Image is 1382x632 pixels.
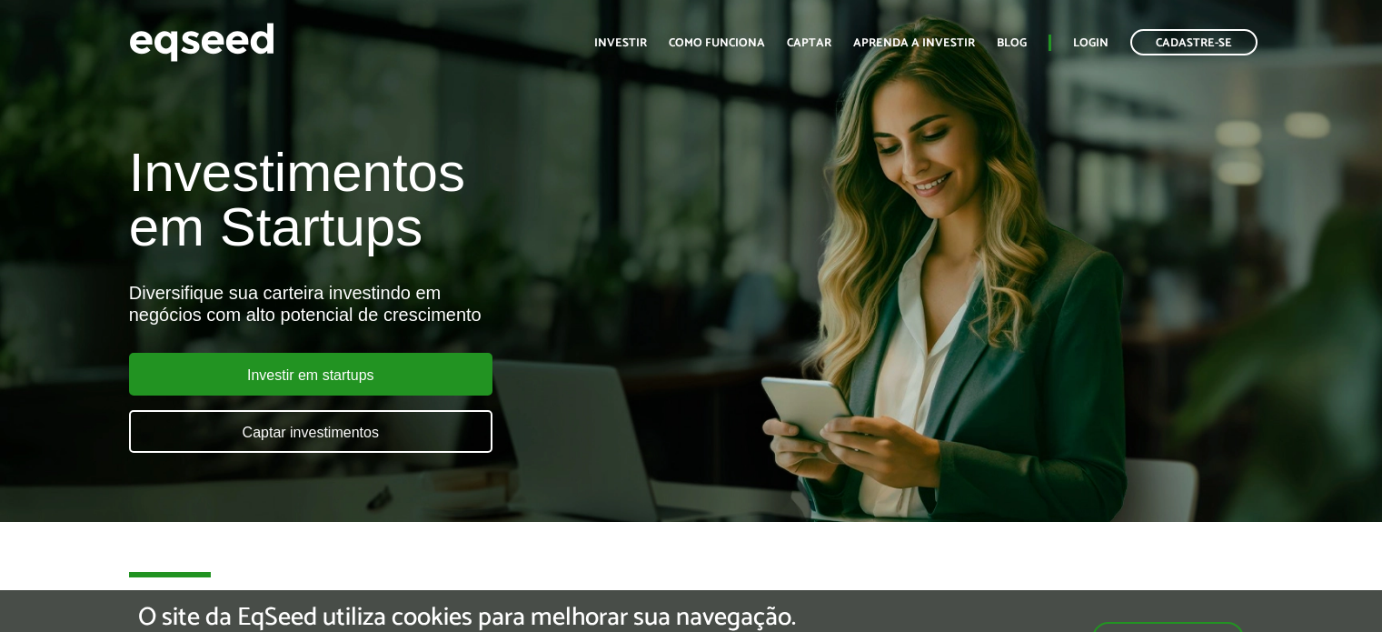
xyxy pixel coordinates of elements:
a: Login [1073,37,1109,49]
a: Como funciona [669,37,765,49]
a: Investir [594,37,647,49]
a: Blog [997,37,1027,49]
a: Cadastre-se [1130,29,1258,55]
img: EqSeed [129,18,274,66]
div: Diversifique sua carteira investindo em negócios com alto potencial de crescimento [129,282,793,326]
a: Investir em startups [129,353,492,396]
a: Captar investimentos [129,410,492,453]
a: Captar [787,37,831,49]
h1: Investimentos em Startups [129,145,793,255]
a: Aprenda a investir [853,37,975,49]
h5: O site da EqSeed utiliza cookies para melhorar sua navegação. [138,604,796,632]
